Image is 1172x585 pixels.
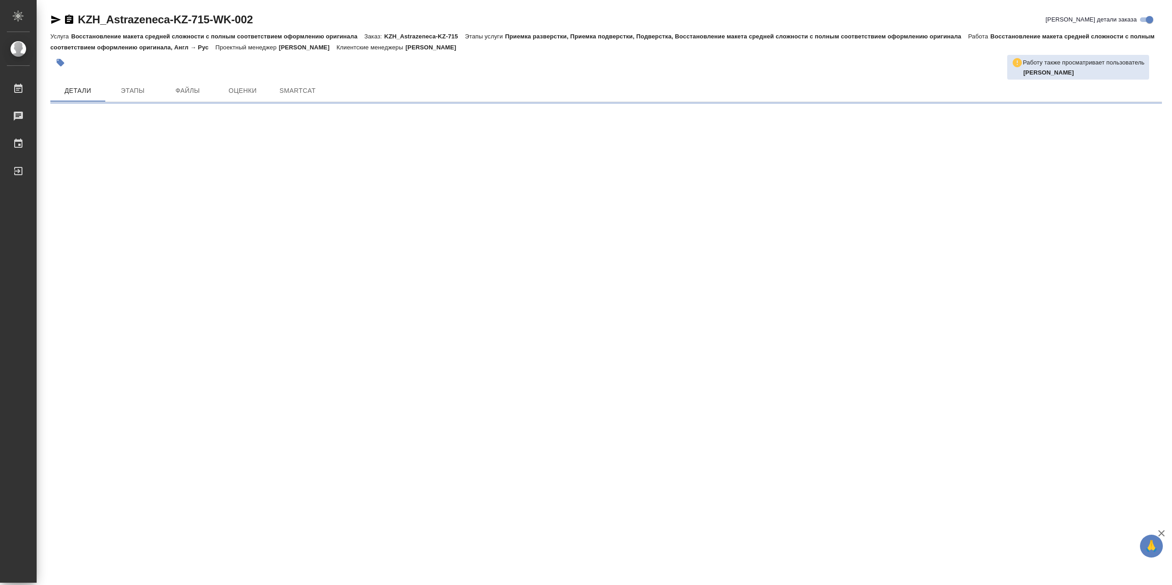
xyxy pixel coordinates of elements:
button: 🙏 [1140,535,1163,558]
p: Этапы услуги [465,33,505,40]
p: Приемка разверстки, Приемка подверстки, Подверстка, Восстановление макета средней сложности с пол... [505,33,968,40]
p: Клиентские менеджеры [336,44,406,51]
a: KZH_Astrazeneca-KZ-715-WK-002 [78,13,253,26]
span: Оценки [221,85,265,97]
button: Скопировать ссылку [64,14,75,25]
span: Детали [56,85,100,97]
p: Архипова Екатерина [1023,68,1145,77]
button: Добавить тэг [50,53,71,73]
p: KZH_Astrazeneca-KZ-715 [384,33,465,40]
p: Работу также просматривает пользователь [1023,58,1145,67]
p: Восстановление макета средней сложности с полным соответствием оформлению оригинала [71,33,364,40]
p: [PERSON_NAME] [406,44,463,51]
span: Файлы [166,85,210,97]
p: [PERSON_NAME] [279,44,336,51]
span: Этапы [111,85,155,97]
b: [PERSON_NAME] [1023,69,1074,76]
span: 🙏 [1144,537,1159,556]
span: [PERSON_NAME] детали заказа [1046,15,1137,24]
span: SmartCat [276,85,320,97]
button: Скопировать ссылку для ЯМессенджера [50,14,61,25]
p: Работа [968,33,991,40]
p: Услуга [50,33,71,40]
p: Проектный менеджер [216,44,279,51]
p: Заказ: [364,33,384,40]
